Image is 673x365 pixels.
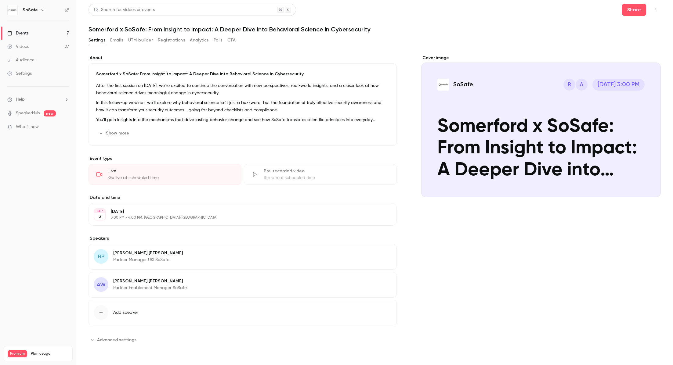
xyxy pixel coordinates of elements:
[97,337,136,343] span: Advanced settings
[7,30,28,36] div: Events
[89,26,661,33] h1: Somerford x SoSafe: From Insight to Impact: A Deeper Dive into Behavioral Science in Cybersecurity
[94,7,155,13] div: Search for videos or events
[227,35,236,45] button: CTA
[89,164,241,185] div: LiveGo live at scheduled time
[7,70,32,77] div: Settings
[89,55,397,61] label: About
[16,110,40,116] a: SpeakerHub
[89,335,397,345] section: Advanced settings
[111,215,364,220] p: 3:00 PM - 4:00 PM, [GEOGRAPHIC_DATA]/[GEOGRAPHIC_DATA]
[7,44,29,50] div: Videos
[110,35,123,45] button: Emails
[89,335,140,345] button: Advanced settings
[89,300,397,325] button: Add speaker
[214,35,223,45] button: Polls
[190,35,209,45] button: Analytics
[97,281,106,289] span: AW
[113,257,183,263] p: Partner Manager UKI SoSafe
[89,156,397,162] p: Event type
[31,351,69,356] span: Plan usage
[113,278,187,284] p: [PERSON_NAME] [PERSON_NAME]
[96,82,389,97] p: After the first session on [DATE], we're excited to continue the conversation with new perspectiv...
[158,35,185,45] button: Registrations
[89,35,105,45] button: Settings
[244,164,397,185] div: Pre-recorded videoStream at scheduled time
[113,310,138,316] span: Add speaker
[113,250,183,256] p: [PERSON_NAME] [PERSON_NAME]
[7,57,34,63] div: Audience
[111,209,364,215] p: [DATE]
[89,272,397,298] div: AW[PERSON_NAME] [PERSON_NAME]Partner Enablement Manager SoSafe
[113,285,187,291] p: Partner Enablement Manager SoSafe
[108,168,234,174] div: Live
[96,71,389,77] p: Somerford x SoSafe: From Insight to Impact: A Deeper Dive into Behavioral Science in Cybersecurity
[44,110,56,116] span: new
[264,175,389,181] div: Stream at scheduled time
[89,244,397,270] div: RP[PERSON_NAME] [PERSON_NAME]Partner Manager UKI SoSafe
[8,350,27,357] span: Premium
[96,116,389,123] p: You'll gain insights into the mechanisms that drive lasting behavior change and see how SoSafe tr...
[16,124,39,130] span: What's new
[264,168,389,174] div: Pre-recorded video
[99,213,101,220] p: 3
[7,96,69,103] li: help-dropdown-opener
[62,124,69,130] iframe: Noticeable Trigger
[16,96,25,103] span: Help
[94,209,105,213] div: SEP
[622,4,646,16] button: Share
[89,195,397,201] label: Date and time
[8,5,17,15] img: SoSafe
[128,35,153,45] button: UTM builder
[23,7,38,13] h6: SoSafe
[421,55,661,61] label: Cover image
[108,175,234,181] div: Go live at scheduled time
[96,99,389,114] p: In this follow-up webinar, we’ll explore why behavioral science isn’t just a buzzword, but the fo...
[98,252,104,261] span: RP
[421,55,661,197] section: Cover image
[89,235,397,242] label: Speakers
[96,128,133,138] button: Show more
